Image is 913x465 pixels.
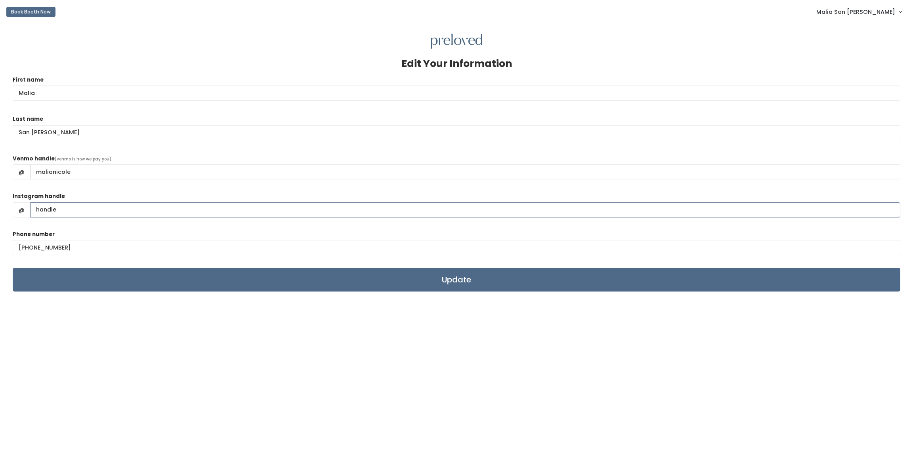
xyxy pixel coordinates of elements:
input: Update [13,268,900,292]
a: Malia San [PERSON_NAME] [808,3,910,20]
span: Malia San [PERSON_NAME] [816,8,895,16]
label: Last name [13,115,43,123]
input: handle [30,202,900,217]
label: Phone number [13,231,55,238]
label: Instagram handle [13,192,65,200]
span: @ [13,202,31,217]
span: (venmo is how we pay you) [55,156,111,162]
button: Book Booth Now [6,7,55,17]
input: handle [30,164,900,179]
span: @ [13,164,31,179]
h3: Edit Your Information [401,58,512,69]
label: Venmo handle [13,155,55,163]
input: (___) ___-____ [13,240,900,255]
a: Book Booth Now [6,3,55,21]
img: preloved logo [431,34,482,49]
label: First name [13,76,44,84]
